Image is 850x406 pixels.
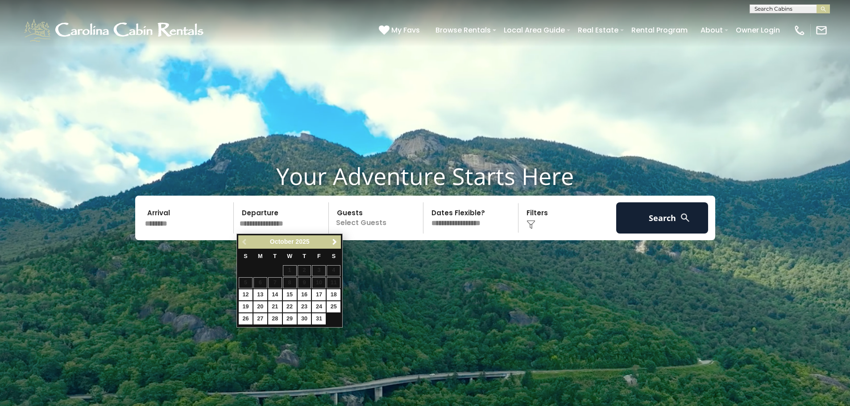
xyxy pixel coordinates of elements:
img: phone-regular-white.png [793,24,806,37]
img: mail-regular-white.png [815,24,828,37]
span: October [270,238,294,245]
a: 25 [327,301,340,312]
span: Thursday [303,253,306,259]
a: 24 [312,301,326,312]
a: 29 [283,313,297,324]
a: 17 [312,289,326,300]
a: About [696,22,727,38]
span: 2025 [295,238,309,245]
img: search-regular-white.png [680,212,691,223]
img: White-1-1-2.png [22,17,207,44]
a: 21 [268,301,282,312]
a: 18 [327,289,340,300]
a: 22 [283,301,297,312]
a: Rental Program [627,22,692,38]
a: Next [329,237,340,248]
span: Sunday [244,253,247,259]
span: Friday [317,253,321,259]
a: 30 [298,313,311,324]
a: 16 [298,289,311,300]
span: Tuesday [273,253,277,259]
a: 13 [253,289,267,300]
a: 15 [283,289,297,300]
a: Local Area Guide [499,22,569,38]
h1: Your Adventure Starts Here [7,162,843,190]
a: My Favs [379,25,422,36]
a: 27 [253,313,267,324]
a: 26 [239,313,253,324]
span: Wednesday [287,253,292,259]
a: 19 [239,301,253,312]
p: Select Guests [332,202,423,234]
a: 20 [253,301,267,312]
img: filter--v1.png [527,220,535,229]
span: Saturday [332,253,336,259]
a: 12 [239,289,253,300]
button: Search [616,202,709,234]
a: Browse Rentals [431,22,495,38]
span: Next [331,238,338,246]
span: Monday [258,253,263,259]
a: 23 [298,301,311,312]
a: 31 [312,313,326,324]
span: My Favs [391,25,420,36]
a: Owner Login [731,22,784,38]
a: 28 [268,313,282,324]
a: 14 [268,289,282,300]
a: Real Estate [573,22,623,38]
